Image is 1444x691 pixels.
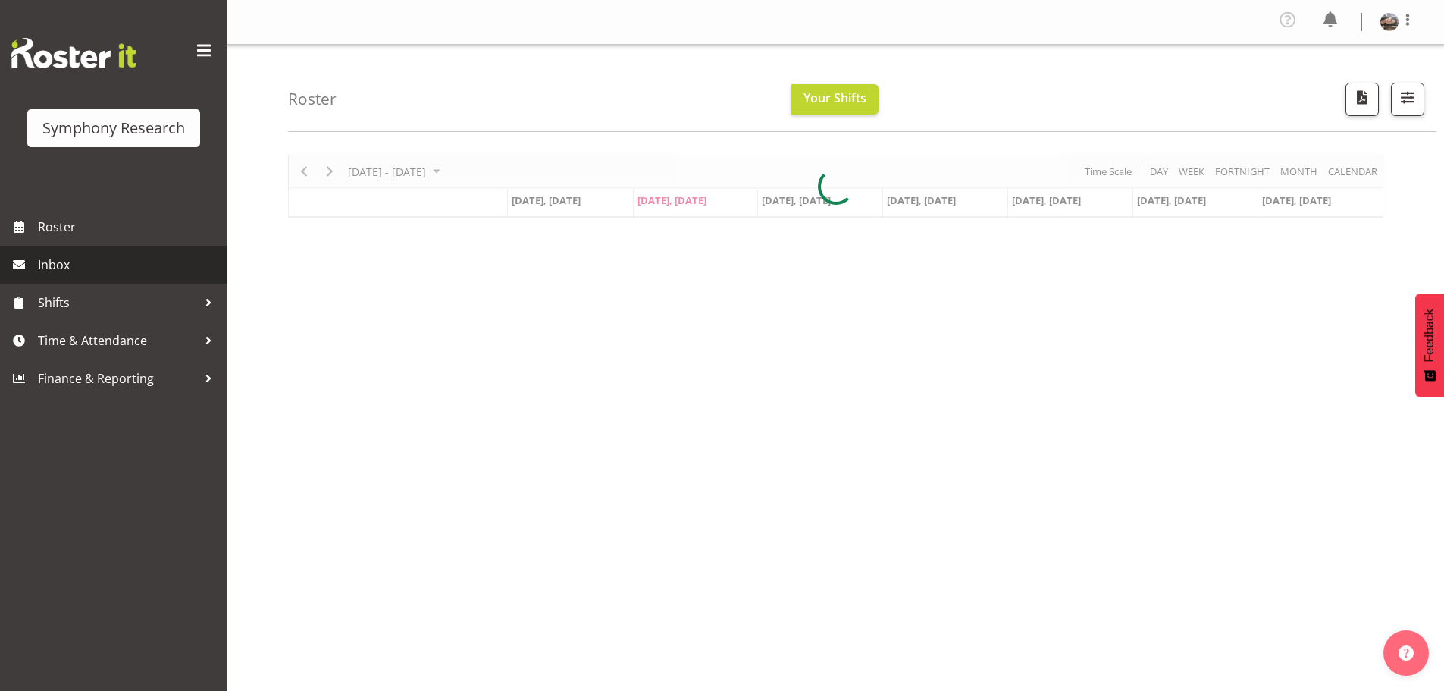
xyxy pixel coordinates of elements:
button: Download a PDF of the roster according to the set date range. [1345,83,1379,116]
button: Filter Shifts [1391,83,1424,116]
span: Time & Attendance [38,329,197,352]
img: lindsay-holland6d975a4b06d72750adc3751bbfb7dc9f.png [1380,13,1399,31]
h4: Roster [288,90,337,108]
img: help-xxl-2.png [1399,645,1414,661]
button: Your Shifts [791,84,879,115]
span: Shifts [38,291,197,314]
div: Symphony Research [42,117,185,140]
span: Feedback [1423,309,1436,362]
span: Roster [38,215,220,238]
img: Rosterit website logo [11,38,136,68]
button: Feedback - Show survey [1415,294,1444,397]
span: Finance & Reporting [38,367,197,390]
span: Your Shifts [803,90,866,106]
span: Inbox [38,253,220,276]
